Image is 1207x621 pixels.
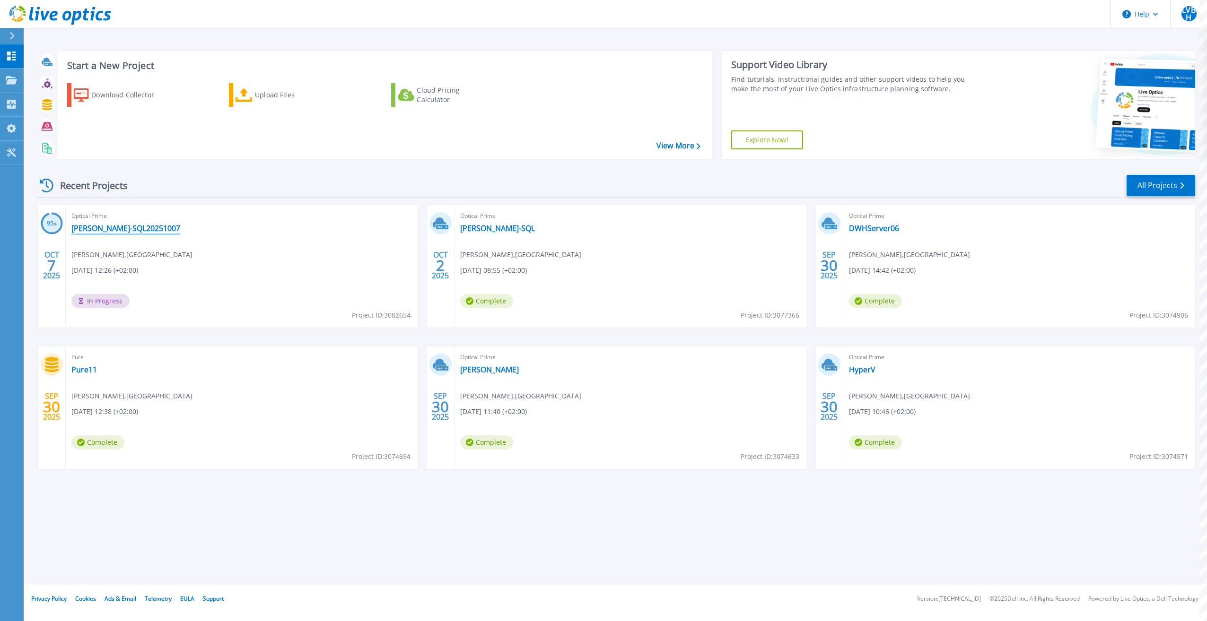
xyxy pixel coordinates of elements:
span: Project ID: 3082654 [352,310,411,320]
span: [PERSON_NAME] , [GEOGRAPHIC_DATA] [460,391,581,401]
span: 7 [47,261,56,269]
a: Support [203,595,224,603]
span: Complete [71,435,124,449]
a: Telemetry [145,595,172,603]
span: Optical Prime [71,211,412,221]
span: Complete [460,294,513,308]
span: [DATE] 14:42 (+02:00) [849,265,916,276]
span: [DATE] 08:55 (+02:00) [460,265,527,276]
a: Upload Files [229,83,334,107]
span: [DATE] 11:40 (+02:00) [460,406,527,417]
a: Cloud Pricing Calculator [391,83,497,107]
div: Cloud Pricing Calculator [417,86,492,104]
div: Upload Files [255,86,331,104]
span: [PERSON_NAME] , [GEOGRAPHIC_DATA] [71,250,192,260]
a: All Projects [1127,175,1195,196]
span: Project ID: 3077366 [741,310,799,320]
span: Complete [849,435,902,449]
span: [PERSON_NAME] , [GEOGRAPHIC_DATA] [849,250,970,260]
a: Cookies [75,595,96,603]
span: % [53,221,57,226]
span: 30 [432,403,449,411]
div: SEP 2025 [820,389,838,424]
span: 30 [821,261,838,269]
li: © 2025 Dell Inc. All Rights Reserved [989,596,1080,602]
div: SEP 2025 [820,248,838,283]
span: [PERSON_NAME] , [GEOGRAPHIC_DATA] [71,391,192,401]
a: EULA [180,595,194,603]
span: [DATE] 10:46 (+02:00) [849,406,916,417]
span: 2 [436,261,445,269]
span: Complete [460,435,513,449]
a: [PERSON_NAME]-SQL [460,224,535,233]
span: Optical Prime [460,211,801,221]
a: Privacy Policy [31,595,67,603]
a: HyperV [849,365,875,374]
span: Project ID: 3074633 [741,451,799,462]
span: [DATE] 12:26 (+02:00) [71,265,138,276]
h3: 95 [41,218,63,229]
span: Complete [849,294,902,308]
a: Download Collector [67,83,173,107]
span: 30 [821,403,838,411]
li: Version: [TECHNICAL_ID] [917,596,981,602]
a: Ads & Email [105,595,136,603]
span: [PERSON_NAME] , [GEOGRAPHIC_DATA] [849,391,970,401]
span: Project ID: 3074906 [1129,310,1188,320]
div: Find tutorials, instructional guides and other support videos to help you make the most of your L... [731,75,976,94]
a: [PERSON_NAME] [460,365,519,374]
a: Explore Now! [731,130,803,149]
div: Recent Projects [36,174,140,197]
div: SEP 2025 [43,389,61,424]
span: Optical Prime [849,352,1190,362]
span: Project ID: 3074694 [352,451,411,462]
span: Optical Prime [460,352,801,362]
span: [DATE] 12:38 (+02:00) [71,406,138,417]
span: In Progress [71,294,130,308]
span: Optical Prime [849,211,1190,221]
div: Download Collector [91,86,167,104]
li: Powered by Live Optics, a Dell Technology [1088,596,1198,602]
span: 30 [43,403,60,411]
span: Project ID: 3074571 [1129,451,1188,462]
span: Pure [71,352,412,362]
div: SEP 2025 [431,389,449,424]
span: [PERSON_NAME] , [GEOGRAPHIC_DATA] [460,250,581,260]
div: OCT 2025 [431,248,449,283]
a: [PERSON_NAME]-SQL20251007 [71,224,180,233]
a: Pure11 [71,365,97,374]
span: LVBH [1181,6,1197,21]
div: OCT 2025 [43,248,61,283]
div: Support Video Library [731,59,976,71]
a: DWHServer06 [849,224,899,233]
h3: Start a New Project [67,60,700,71]
a: View More [656,141,700,150]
